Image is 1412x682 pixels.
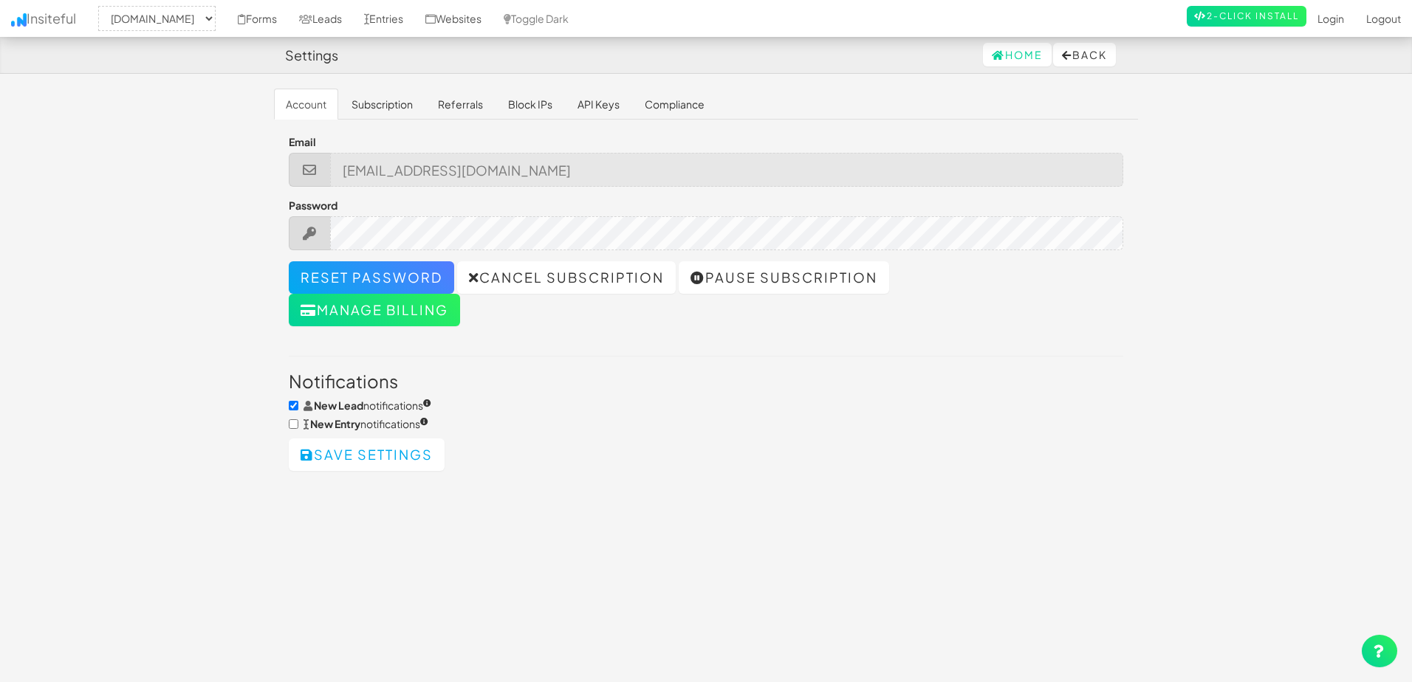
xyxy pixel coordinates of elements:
[11,13,27,27] img: icon.png
[983,43,1052,66] a: Home
[289,419,298,429] input: New Entrynotifications
[566,89,631,120] a: API Keys
[340,89,425,120] a: Subscription
[304,399,431,412] span: Get an email anytime a lead abandons your form
[310,417,360,430] strong: New Entry
[289,438,445,471] button: Save settings
[679,261,889,294] a: Pause subscription
[289,134,316,149] label: Email
[289,261,454,294] a: Reset password
[457,261,676,294] a: Cancel subscription
[1053,43,1116,66] button: Back
[289,401,298,410] input: New Leadnotifications
[1187,6,1306,27] a: 2-Click Install
[274,89,338,120] a: Account
[633,89,716,120] a: Compliance
[289,198,337,213] label: Password
[289,371,1123,390] h3: Notifications
[426,89,495,120] a: Referrals
[289,294,460,326] button: Manage billing
[330,153,1124,187] input: john@doe.com
[496,89,564,120] a: Block IPs
[304,417,428,430] span: Get an email anytime Insiteful detects form entries
[285,48,338,63] h4: Settings
[314,399,363,412] strong: New Lead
